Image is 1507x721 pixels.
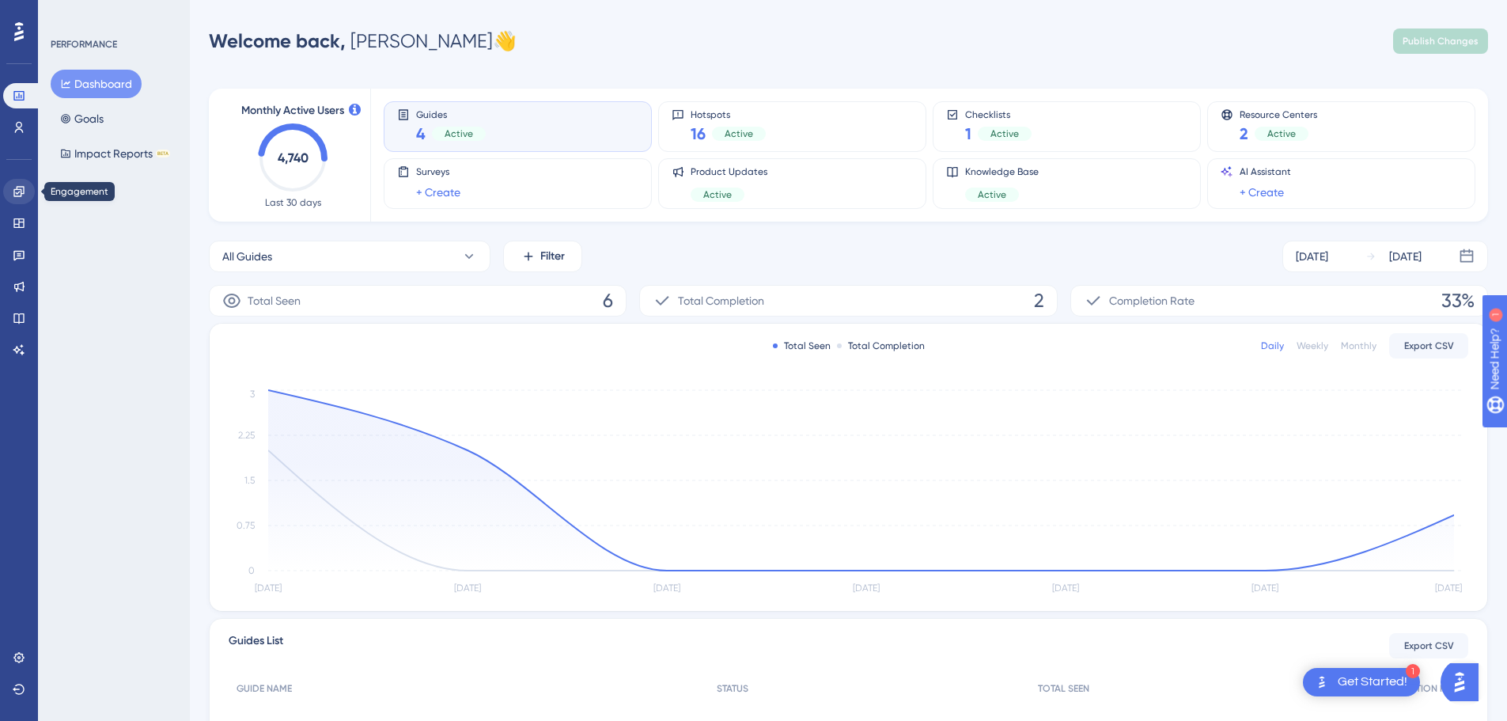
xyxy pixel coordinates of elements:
[51,70,142,98] button: Dashboard
[445,127,473,140] span: Active
[222,247,272,266] span: All Guides
[1240,165,1291,178] span: AI Assistant
[678,291,764,310] span: Total Completion
[237,520,255,531] tspan: 0.75
[1341,340,1376,352] div: Monthly
[51,38,117,51] div: PERFORMANCE
[237,682,292,695] span: GUIDE NAME
[1389,633,1468,658] button: Export CSV
[229,632,283,660] span: Guides List
[156,150,170,157] div: BETA
[51,104,113,133] button: Goals
[454,582,481,594] tspan: [DATE]
[965,123,971,145] span: 1
[209,28,517,54] div: [PERSON_NAME] 👋
[255,582,282,594] tspan: [DATE]
[965,165,1039,178] span: Knowledge Base
[1297,340,1328,352] div: Weekly
[37,4,99,23] span: Need Help?
[51,139,180,168] button: Impact ReportsBETA
[1251,582,1278,594] tspan: [DATE]
[244,475,255,486] tspan: 1.5
[653,582,680,594] tspan: [DATE]
[1389,247,1422,266] div: [DATE]
[416,108,486,120] span: Guides
[1404,340,1454,352] span: Export CSV
[540,247,565,266] span: Filter
[503,241,582,272] button: Filter
[1404,639,1454,652] span: Export CSV
[250,389,255,400] tspan: 3
[416,183,460,202] a: + Create
[603,288,613,313] span: 6
[1052,582,1079,594] tspan: [DATE]
[416,123,426,145] span: 4
[1267,127,1296,140] span: Active
[703,188,732,201] span: Active
[691,123,706,145] span: 16
[853,582,880,594] tspan: [DATE]
[1303,668,1420,696] div: Open Get Started! checklist, remaining modules: 1
[1406,664,1420,678] div: 1
[691,108,766,120] span: Hotspots
[1038,682,1089,695] span: TOTAL SEEN
[209,241,490,272] button: All Guides
[1441,288,1475,313] span: 33%
[1378,682,1460,695] span: COMPLETION RATE
[1403,35,1479,47] span: Publish Changes
[1261,340,1284,352] div: Daily
[1034,288,1044,313] span: 2
[1338,674,1407,691] div: Get Started!
[416,165,460,178] span: Surveys
[1389,333,1468,359] button: Export CSV
[725,127,753,140] span: Active
[965,108,1032,120] span: Checklists
[278,150,309,165] text: 4,740
[238,430,255,441] tspan: 2.25
[1109,291,1195,310] span: Completion Rate
[1240,183,1284,202] a: + Create
[209,29,346,52] span: Welcome back,
[248,291,301,310] span: Total Seen
[837,340,925,352] div: Total Completion
[1312,673,1331,692] img: launcher-image-alternative-text
[110,8,115,21] div: 1
[241,101,344,120] span: Monthly Active Users
[691,165,767,178] span: Product Updates
[1240,108,1317,120] span: Resource Centers
[978,188,1006,201] span: Active
[990,127,1019,140] span: Active
[717,682,748,695] span: STATUS
[1240,123,1248,145] span: 2
[1435,582,1462,594] tspan: [DATE]
[773,340,831,352] div: Total Seen
[265,196,321,209] span: Last 30 days
[1296,247,1328,266] div: [DATE]
[1393,28,1488,54] button: Publish Changes
[1441,658,1488,706] iframe: UserGuiding AI Assistant Launcher
[248,565,255,576] tspan: 0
